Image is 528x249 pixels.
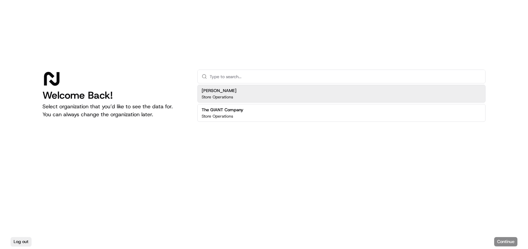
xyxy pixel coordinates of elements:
input: Type to search... [210,70,481,83]
button: Log out [11,237,32,246]
div: Suggestions [197,83,486,123]
h2: [PERSON_NAME] [202,88,236,94]
p: Select organization that you’d like to see the data for. You can always change the organization l... [42,103,187,119]
h1: Welcome Back! [42,89,187,101]
p: Store Operations [202,114,233,119]
h2: The GIANT Company [202,107,243,113]
p: Store Operations [202,94,233,100]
